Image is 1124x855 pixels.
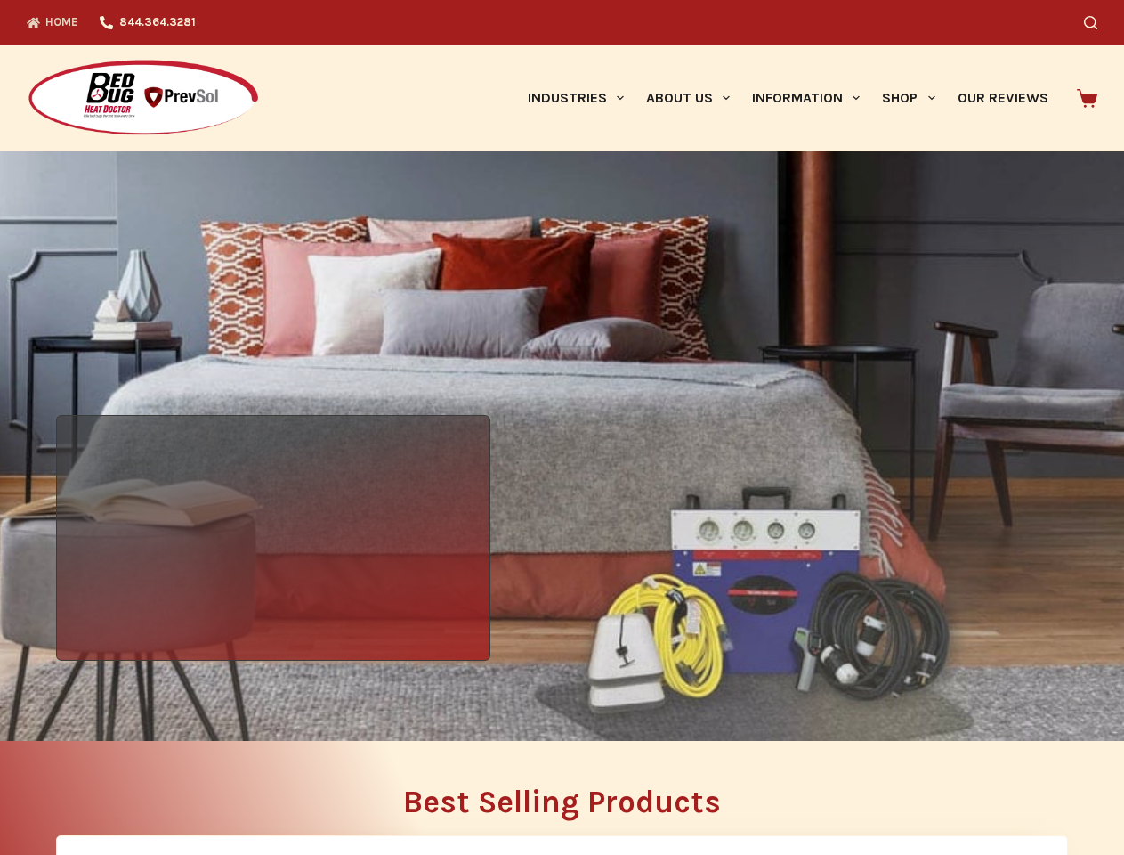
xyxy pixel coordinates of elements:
[871,45,946,151] a: Shop
[516,45,635,151] a: Industries
[56,786,1068,818] h2: Best Selling Products
[1084,16,1097,29] button: Search
[946,45,1059,151] a: Our Reviews
[516,45,1059,151] nav: Primary
[635,45,740,151] a: About Us
[27,59,260,138] img: Prevsol/Bed Bug Heat Doctor
[741,45,871,151] a: Information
